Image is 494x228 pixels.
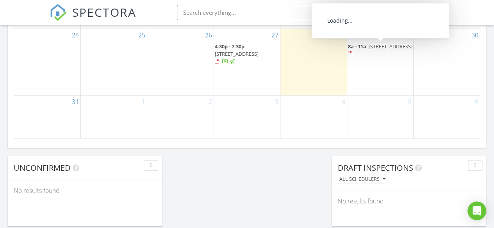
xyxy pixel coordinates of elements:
[280,28,347,95] td: Go to August 28, 2025
[270,29,280,41] a: Go to August 27, 2025
[337,29,347,41] a: Go to August 28, 2025
[403,29,413,41] a: Go to August 29, 2025
[8,180,162,201] div: No results found
[207,95,214,108] a: Go to September 2, 2025
[214,28,280,95] td: Go to August 27, 2025
[140,95,147,108] a: Go to September 1, 2025
[362,12,440,20] div: Hurricane Home Inspections
[414,95,480,139] td: Go to September 6, 2025
[203,29,214,41] a: Go to August 26, 2025
[348,43,366,50] span: 8a - 11a
[80,28,147,95] td: Go to August 25, 2025
[14,95,80,139] td: Go to August 31, 2025
[414,28,480,95] td: Go to August 30, 2025
[215,42,279,67] a: 4:30p - 7:30p [STREET_ADDRESS]
[215,43,244,50] span: 4:30p - 7:30p
[14,162,71,173] span: Unconfirmed
[70,29,80,41] a: Go to August 24, 2025
[339,176,385,182] div: All schedulers
[147,95,214,139] td: Go to September 2, 2025
[348,42,412,59] a: 8a - 11a [STREET_ADDRESS]
[383,5,434,12] div: [PERSON_NAME]
[215,43,259,65] a: 4:30p - 7:30p [STREET_ADDRESS]
[72,4,136,20] span: SPECTORA
[50,4,67,21] img: The Best Home Inspection Software - Spectora
[338,162,413,173] span: Draft Inspections
[338,174,387,184] button: All schedulers
[214,95,280,139] td: Go to September 3, 2025
[137,29,147,41] a: Go to August 25, 2025
[348,43,412,57] a: 8a - 11a [STREET_ADDRESS]
[473,95,480,108] a: Go to September 6, 2025
[340,95,347,108] a: Go to September 4, 2025
[347,95,413,139] td: Go to September 5, 2025
[70,95,80,108] a: Go to August 31, 2025
[347,28,413,95] td: Go to August 29, 2025
[147,28,214,95] td: Go to August 26, 2025
[467,201,486,220] div: Open Intercom Messenger
[215,50,259,57] span: [STREET_ADDRESS]
[80,95,147,139] td: Go to September 1, 2025
[470,29,480,41] a: Go to August 30, 2025
[177,5,333,20] input: Search everything...
[369,43,412,50] span: [STREET_ADDRESS]
[407,95,413,108] a: Go to September 5, 2025
[332,190,486,211] div: No results found
[50,11,136,27] a: SPECTORA
[14,28,80,95] td: Go to August 24, 2025
[280,95,347,139] td: Go to September 4, 2025
[273,95,280,108] a: Go to September 3, 2025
